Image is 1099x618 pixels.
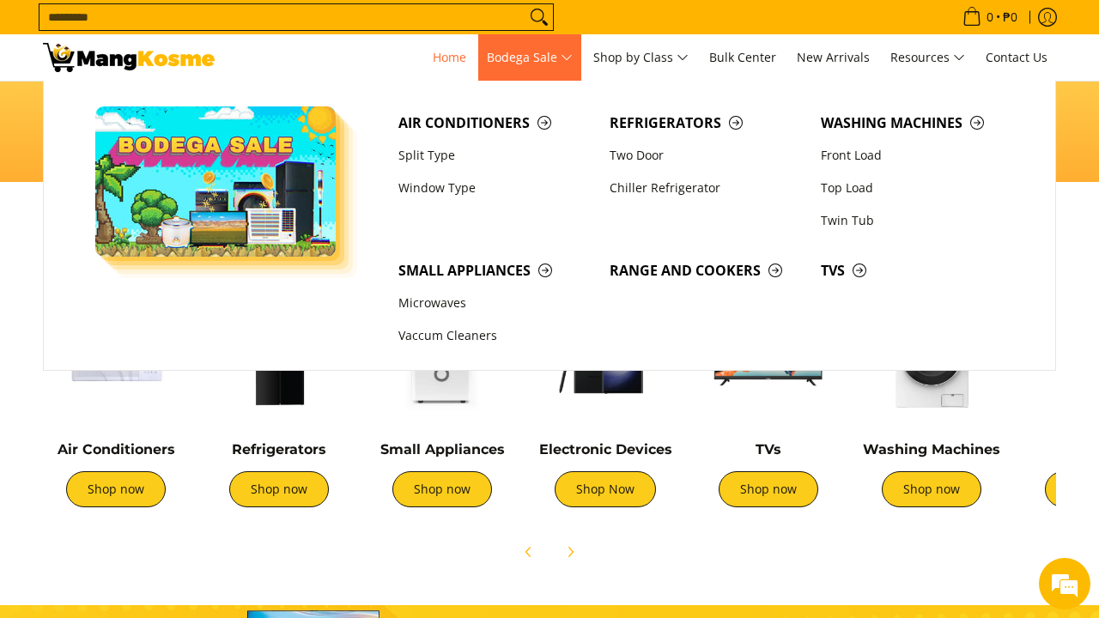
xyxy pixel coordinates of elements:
a: Washing Machines [863,441,1000,457]
span: Bulk Center [709,49,776,65]
a: Shop now [229,471,329,507]
span: Contact Us [986,49,1047,65]
span: TVs [821,260,1015,282]
a: Refrigerators [601,106,812,139]
a: Washing Machines [812,106,1023,139]
span: • [957,8,1023,27]
span: ₱0 [1000,11,1020,23]
button: Next [551,533,589,571]
a: Refrigerators [232,441,326,457]
a: Contact Us [977,34,1056,81]
a: Bodega Sale [478,34,581,81]
a: Air Conditioners [58,441,175,457]
button: Search [525,4,553,30]
a: Split Type [390,139,601,172]
a: Top Load [812,172,1023,204]
a: Home [424,34,475,81]
span: Resources [890,47,965,69]
span: New Arrivals [797,49,870,65]
a: Front Load [812,139,1023,172]
a: Microwaves [390,288,601,320]
a: Shop now [882,471,981,507]
img: Bodega Sale [95,106,336,257]
a: Window Type [390,172,601,204]
span: Bodega Sale [487,47,573,69]
span: Range and Cookers [610,260,804,282]
a: Twin Tub [812,204,1023,237]
span: Refrigerators [610,112,804,134]
span: Washing Machines [821,112,1015,134]
a: Shop now [66,471,166,507]
a: Two Door [601,139,812,172]
span: Shop by Class [593,47,689,69]
nav: Main Menu [232,34,1056,81]
a: TVs [812,254,1023,287]
a: Range and Cookers [601,254,812,287]
a: Air Conditioners [390,106,601,139]
a: Shop by Class [585,34,697,81]
a: TVs [756,441,781,457]
a: Shop now [392,471,492,507]
a: Shop Now [555,471,656,507]
span: Air Conditioners [398,112,592,134]
span: 0 [984,11,996,23]
a: Small Appliances [390,254,601,287]
a: Shop now [719,471,818,507]
a: Chiller Refrigerator [601,172,812,204]
a: Vaccum Cleaners [390,320,601,353]
a: Electronic Devices [539,441,672,457]
a: Resources [882,34,974,81]
a: New Arrivals [788,34,878,81]
span: Small Appliances [398,260,592,282]
button: Previous [510,533,548,571]
img: Mang Kosme: Your Home Appliances Warehouse Sale Partner! [43,43,215,72]
span: Home [433,49,466,65]
a: Small Appliances [380,441,505,457]
a: Bulk Center [701,34,785,81]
